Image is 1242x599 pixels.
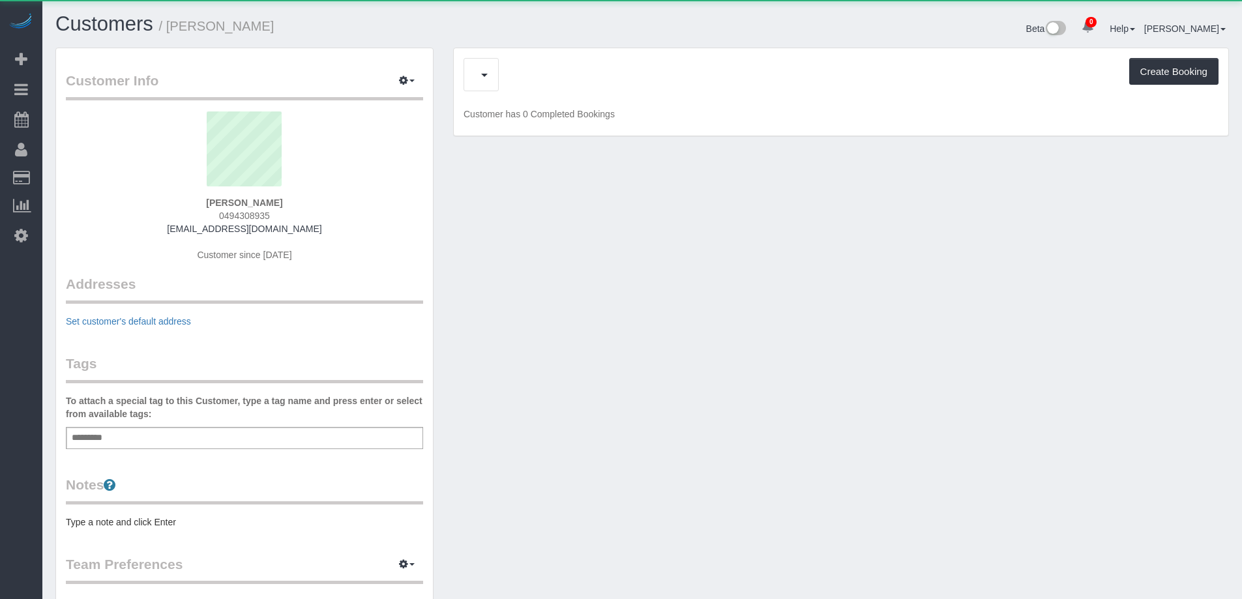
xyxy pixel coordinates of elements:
[464,108,1219,121] p: Customer has 0 Completed Bookings
[55,12,153,35] a: Customers
[1144,23,1226,34] a: [PERSON_NAME]
[66,516,423,529] pre: Type a note and click Enter
[1026,23,1067,34] a: Beta
[8,13,34,31] img: Automaid Logo
[1044,21,1066,38] img: New interface
[197,250,291,260] span: Customer since [DATE]
[66,555,423,584] legend: Team Preferences
[206,197,282,208] strong: [PERSON_NAME]
[167,224,321,234] a: [EMAIL_ADDRESS][DOMAIN_NAME]
[66,394,423,420] label: To attach a special tag to this Customer, type a tag name and press enter or select from availabl...
[66,71,423,100] legend: Customer Info
[1129,58,1219,85] button: Create Booking
[219,211,270,221] span: 0494308935
[66,316,191,327] a: Set customer's default address
[66,475,423,504] legend: Notes
[1086,17,1097,27] span: 0
[66,354,423,383] legend: Tags
[1110,23,1135,34] a: Help
[1075,13,1101,42] a: 0
[159,19,274,33] small: / [PERSON_NAME]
